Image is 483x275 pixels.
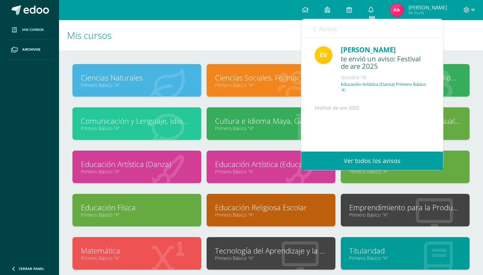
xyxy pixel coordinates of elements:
[5,20,54,40] a: Mis cursos
[215,212,327,218] a: Primero Básico "A"
[22,27,44,33] span: Mis cursos
[81,168,193,175] a: Primero Básico "A"
[341,55,430,71] div: te envió un aviso: Festival de are 2025
[215,125,327,131] a: Primero Básico "A"
[5,40,54,60] a: Archivos
[215,72,327,83] a: Ciencias Sociales, Formación Ciudadana e Interculturalidad
[215,168,327,175] a: Primero Básico "A"
[301,152,443,170] a: Ver todos los avisos
[315,104,430,220] div: Festival de are 2025
[341,45,430,55] div: [PERSON_NAME]
[19,266,44,271] span: Cerrar panel
[81,82,193,88] a: Primero Básico "A"
[341,81,430,93] p: Educación Artística (Danza) Primero Básico 'A'
[81,125,193,131] a: Primero Básico "A"
[349,202,461,213] a: Emprendimiento para la Productividad y Robótica
[215,116,327,126] a: Cultura e Idioma Maya, Garífuna o Xinca
[341,74,430,81] div: Octubre 10
[409,4,447,11] span: [PERSON_NAME]
[81,116,193,126] a: Comunicación y Lenguaje, Idioma Extranjero Inglés
[215,82,327,88] a: Primero Básico "A"
[81,212,193,218] a: Primero Básico "A"
[81,245,193,256] a: Matemática
[215,202,327,213] a: Educación Religiosa Escolar
[390,3,404,17] img: c332a0130f575f5828e2e86138dc8969.png
[81,202,193,213] a: Educación Física
[22,47,40,52] span: Archivos
[215,255,327,261] a: Primero Básico "A"
[349,255,461,261] a: Primero Básico "A"
[409,10,447,16] span: Mi Perfil
[215,159,327,169] a: Educación Artística (Educación Musical)
[349,168,461,175] a: Primero Básico "A"
[315,46,332,64] img: 383db5ddd486cfc25017fad405f5d727.png
[215,245,327,256] a: Tecnología del Aprendizaje y la Comunicación
[67,29,112,42] span: Mis cursos
[81,255,193,261] a: Primero Básico "A"
[349,245,461,256] a: Titularidad
[81,72,193,83] a: Ciencias Naturales
[81,159,193,169] a: Educación Artística (Danza)
[349,212,461,218] a: Primero Básico "A"
[319,25,337,33] span: Avisos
